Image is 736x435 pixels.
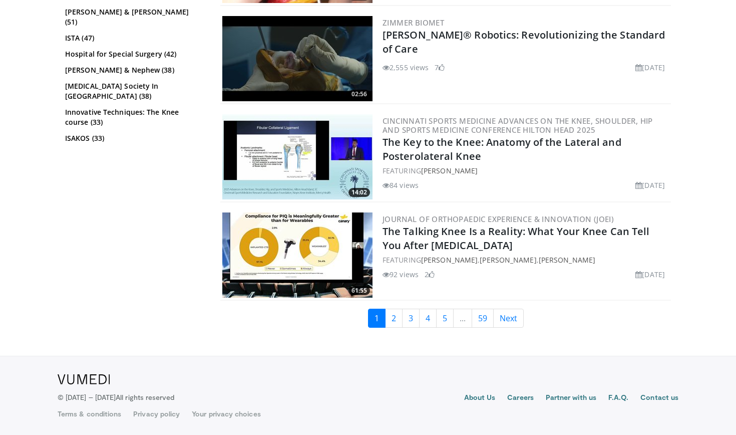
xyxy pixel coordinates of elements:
[222,212,373,298] img: 65a3ff94-c7ff-454f-a8df-6d660161f5b3.300x170_q85_crop-smart_upscale.jpg
[383,135,621,163] a: The Key to the Knee: Anatomy of the Lateral and Posterolateral Knee
[608,392,628,404] a: F.A.Q.
[635,62,665,73] li: [DATE]
[383,255,669,265] div: FEATURING , ,
[383,116,653,135] a: Cincinnati Sports Medicine Advances on the Knee, Shoulder, Hip and Sports Medicine Conference Hil...
[635,180,665,190] li: [DATE]
[383,225,649,252] a: The Talking Knee Is a Reality: What Your Knee Can Tell You After [MEDICAL_DATA]
[222,114,373,199] a: 14:02
[385,309,403,328] a: 2
[65,49,203,59] a: Hospital for Special Surgery (42)
[425,269,435,280] li: 2
[116,393,174,401] span: All rights reserved
[507,392,534,404] a: Careers
[472,309,494,328] a: 59
[192,409,260,419] a: Your privacy choices
[493,309,524,328] a: Next
[348,188,370,197] span: 14:02
[435,62,445,73] li: 7
[133,409,180,419] a: Privacy policy
[222,16,373,101] a: 02:56
[65,133,203,143] a: ISAKOS (33)
[436,309,454,328] a: 5
[348,90,370,99] span: 02:56
[539,255,595,265] a: [PERSON_NAME]
[222,212,373,298] a: 61:55
[65,65,203,75] a: [PERSON_NAME] & Nephew (38)
[635,269,665,280] li: [DATE]
[65,7,203,27] a: [PERSON_NAME] & [PERSON_NAME] (51)
[383,18,444,28] a: Zimmer Biomet
[383,28,665,56] a: [PERSON_NAME]® Robotics: Revolutionizing the Standard of Care
[65,33,203,43] a: ISTA (47)
[58,409,121,419] a: Terms & conditions
[58,374,110,384] img: VuMedi Logo
[65,81,203,101] a: [MEDICAL_DATA] Society In [GEOGRAPHIC_DATA] (38)
[421,255,478,265] a: [PERSON_NAME]
[383,214,614,224] a: Journal of Orthopaedic Experience & Innovation (JOEI)
[65,107,203,127] a: Innovative Techniques: The Knee course (33)
[368,309,386,328] a: 1
[383,180,419,190] li: 84 views
[640,392,678,404] a: Contact us
[222,114,373,199] img: 1ae9b744-ce94-4911-875f-fb396b0c41f4.300x170_q85_crop-smart_upscale.jpg
[58,392,175,402] p: © [DATE] – [DATE]
[419,309,437,328] a: 4
[222,16,373,101] img: 69139b2f-81e3-46b4-9342-66e42d7f105c.300x170_q85_crop-smart_upscale.jpg
[383,62,429,73] li: 2,555 views
[220,309,671,328] nav: Search results pages
[546,392,596,404] a: Partner with us
[348,286,370,295] span: 61:55
[464,392,496,404] a: About Us
[383,165,669,176] div: FEATURING
[480,255,536,265] a: [PERSON_NAME]
[402,309,420,328] a: 3
[421,166,478,175] a: [PERSON_NAME]
[383,269,419,280] li: 92 views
